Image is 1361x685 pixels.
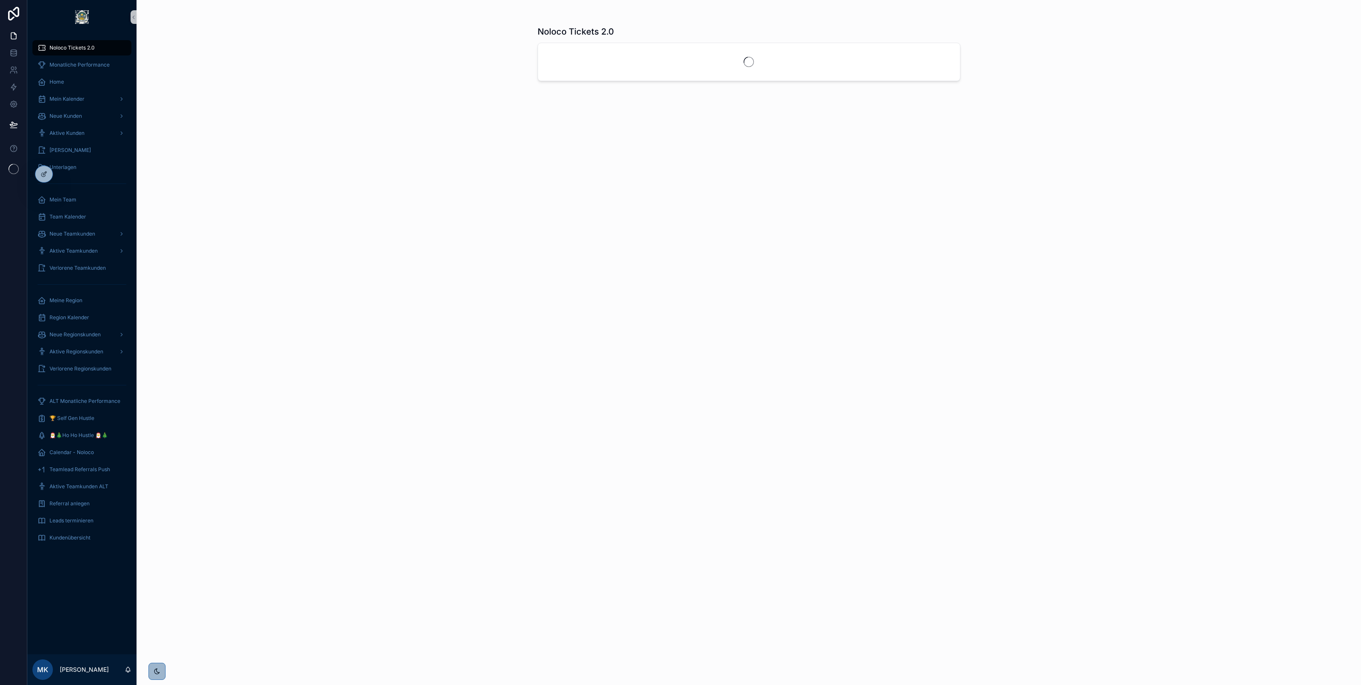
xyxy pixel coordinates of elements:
[32,344,131,359] a: Aktive Regionskunden
[32,479,131,494] a: Aktive Teamkunden ALT
[32,192,131,207] a: Mein Team
[49,500,90,507] span: Referral anlegen
[32,411,131,426] a: 🏆 Self Gen Hustle
[32,445,131,460] a: Calendar - Noloco
[49,348,103,355] span: Aktive Regionskunden
[49,314,89,321] span: Region Kalender
[32,496,131,511] a: Referral anlegen
[49,213,86,220] span: Team Kalender
[32,226,131,242] a: Neue Teamkunden
[32,74,131,90] a: Home
[49,79,64,85] span: Home
[49,147,91,154] span: [PERSON_NAME]
[32,310,131,325] a: Region Kalender
[49,265,106,271] span: Verlorene Teamkunden
[49,130,84,137] span: Aktive Kunden
[60,665,109,674] p: [PERSON_NAME]
[49,398,120,405] span: ALT Monatliche Performance
[32,361,131,376] a: Verlorene Regionskunden
[32,243,131,259] a: Aktive Teamkunden
[32,530,131,545] a: Kundenübersicht
[49,432,108,439] span: 🎅🎄Ho Ho Hustle 🎅🎄
[32,108,131,124] a: Neue Kunden
[32,143,131,158] a: [PERSON_NAME]
[32,327,131,342] a: Neue Regionskunden
[49,61,110,68] span: Monatliche Performance
[32,209,131,224] a: Team Kalender
[538,26,614,38] h1: Noloco Tickets 2.0
[49,297,82,304] span: Meine Region
[49,248,98,254] span: Aktive Teamkunden
[49,534,90,541] span: Kundenübersicht
[32,160,131,175] a: Unterlagen
[49,466,110,473] span: Teamlead Referrals Push
[37,665,48,675] span: MK
[32,91,131,107] a: Mein Kalender
[32,40,131,55] a: Noloco Tickets 2.0
[49,365,111,372] span: Verlorene Regionskunden
[49,331,101,338] span: Neue Regionskunden
[49,483,108,490] span: Aktive Teamkunden ALT
[49,113,82,120] span: Neue Kunden
[32,125,131,141] a: Aktive Kunden
[49,230,95,237] span: Neue Teamkunden
[32,293,131,308] a: Meine Region
[49,517,93,524] span: Leads terminieren
[49,449,94,456] span: Calendar - Noloco
[32,428,131,443] a: 🎅🎄Ho Ho Hustle 🎅🎄
[32,260,131,276] a: Verlorene Teamkunden
[49,415,94,422] span: 🏆 Self Gen Hustle
[49,164,76,171] span: Unterlagen
[32,462,131,477] a: Teamlead Referrals Push
[32,57,131,73] a: Monatliche Performance
[49,196,76,203] span: Mein Team
[75,10,89,24] img: App logo
[27,34,137,557] div: scrollable content
[49,96,84,102] span: Mein Kalender
[32,513,131,528] a: Leads terminieren
[32,394,131,409] a: ALT Monatliche Performance
[49,44,95,51] span: Noloco Tickets 2.0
